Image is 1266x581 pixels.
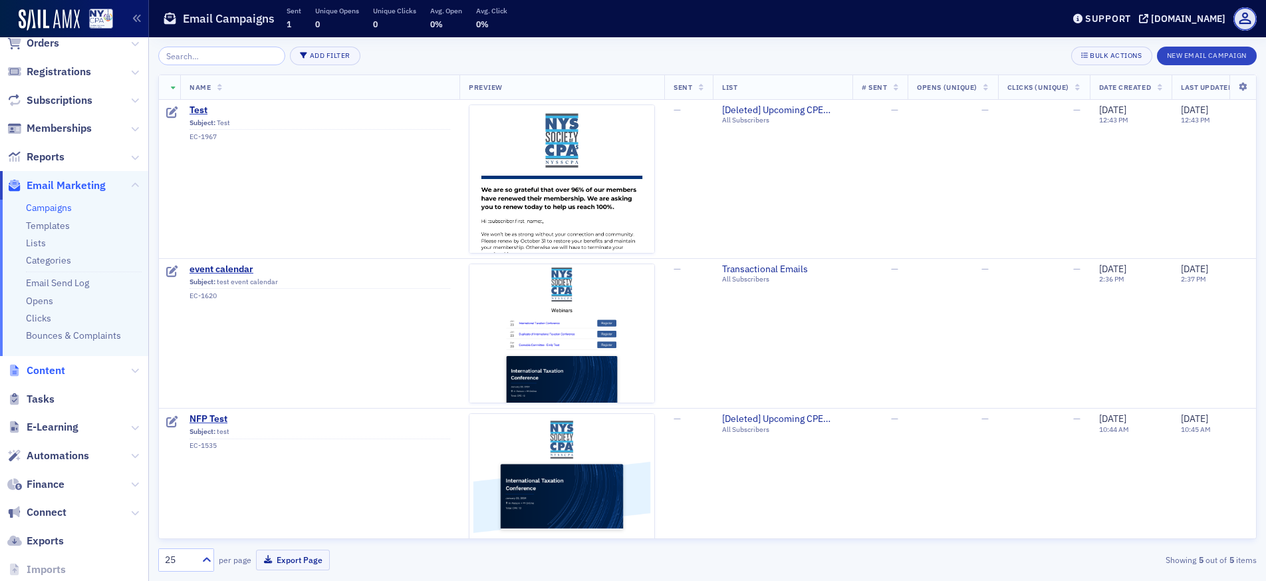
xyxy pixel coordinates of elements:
[722,413,843,425] span: [Deleted] Upcoming CPE Weekly
[26,295,53,307] a: Opens
[166,416,178,429] div: Draft
[7,392,55,407] a: Tasks
[722,83,737,92] span: List
[373,19,378,29] span: 0
[190,118,215,127] span: Subject:
[1099,425,1129,434] time: 10:44 AM
[27,534,64,548] span: Exports
[287,19,291,29] span: 1
[862,83,887,92] span: # Sent
[27,505,66,520] span: Connect
[1099,413,1126,425] span: [DATE]
[1196,554,1205,566] strong: 5
[891,413,898,425] span: —
[26,254,71,266] a: Categories
[891,104,898,116] span: —
[7,93,92,108] a: Subscriptions
[430,19,443,29] span: 0%
[7,534,64,548] a: Exports
[27,121,92,136] span: Memberships
[1157,49,1257,61] a: New Email Campaign
[27,363,65,378] span: Content
[674,104,681,116] span: —
[1151,13,1225,25] div: [DOMAIN_NAME]
[190,83,211,92] span: Name
[891,263,898,275] span: —
[190,427,215,436] span: Subject:
[26,277,89,289] a: Email Send Log
[27,420,78,435] span: E-Learning
[469,105,654,509] img: email-preview-5.jpeg
[26,220,70,232] a: Templates
[183,11,275,27] h1: Email Campaigns
[1007,83,1069,92] span: Clicks (Unique)
[373,6,416,15] p: Unique Clicks
[1099,83,1151,92] span: Date Created
[981,263,989,275] span: —
[190,132,450,141] div: EC-1967
[1085,13,1131,25] div: Support
[7,65,91,79] a: Registrations
[7,178,106,193] a: Email Marketing
[27,36,59,51] span: Orders
[7,562,66,577] a: Imports
[315,6,359,15] p: Unique Opens
[7,420,78,435] a: E-Learning
[1181,115,1210,124] time: 12:43 PM
[981,104,989,116] span: —
[722,104,843,116] span: [Deleted] Upcoming CPE Weekly
[89,9,113,29] img: SailAMX
[190,278,215,286] span: Subject:
[722,425,843,434] div: All Subscribers
[1073,263,1080,275] span: —
[27,65,91,79] span: Registrations
[219,554,251,566] label: per page
[1181,263,1208,275] span: [DATE]
[674,263,681,275] span: —
[1227,554,1236,566] strong: 5
[722,275,843,284] div: All Subscribers
[7,121,92,136] a: Memberships
[190,291,450,300] div: EC-1620
[674,413,681,425] span: —
[27,562,66,577] span: Imports
[7,363,65,378] a: Content
[190,413,450,425] a: NFP Test
[26,237,46,249] a: Lists
[1099,274,1124,284] time: 2:36 PM
[722,116,843,124] div: All Subscribers
[158,47,285,65] input: Search…
[1181,413,1208,425] span: [DATE]
[1181,274,1206,284] time: 2:37 PM
[981,413,989,425] span: —
[19,9,80,31] img: SailAMX
[287,6,301,15] p: Sent
[7,477,64,492] a: Finance
[190,427,450,439] div: test
[1090,52,1142,59] div: Bulk Actions
[80,9,113,31] a: View Homepage
[1099,115,1128,124] time: 12:43 PM
[190,104,450,116] a: Test
[26,312,51,324] a: Clicks
[27,150,64,164] span: Reports
[917,83,977,92] span: Opens (Unique)
[256,550,330,570] button: Export Page
[190,264,450,276] span: event calendar
[166,266,178,279] div: Draft
[1099,104,1126,116] span: [DATE]
[26,329,121,341] a: Bounces & Complaints
[165,553,194,567] div: 25
[469,264,654,403] img: email-preview-4.png
[722,264,843,276] a: Transactional Emails
[27,93,92,108] span: Subscriptions
[7,449,89,463] a: Automations
[469,83,503,92] span: Preview
[190,441,450,450] div: EC-1535
[476,6,507,15] p: Avg. Click
[1181,104,1208,116] span: [DATE]
[26,202,72,214] a: Campaigns
[1099,263,1126,275] span: [DATE]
